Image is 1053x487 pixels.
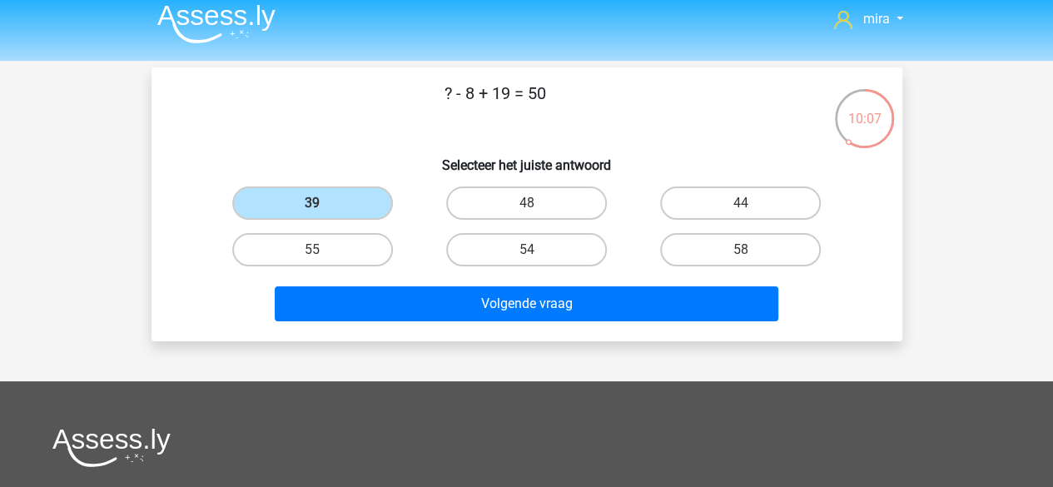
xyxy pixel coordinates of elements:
button: Volgende vraag [275,286,778,321]
label: 55 [232,233,393,266]
a: mira [827,9,909,29]
img: Assessly [157,4,276,43]
label: 58 [660,233,821,266]
label: 39 [232,186,393,220]
span: mira [862,11,889,27]
div: 10:07 [833,87,896,129]
label: 44 [660,186,821,220]
label: 54 [446,233,607,266]
p: ? - 8 + 19 = 50 [178,81,813,131]
h6: Selecteer het juiste antwoord [178,144,876,173]
label: 48 [446,186,607,220]
img: Assessly logo [52,428,171,467]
